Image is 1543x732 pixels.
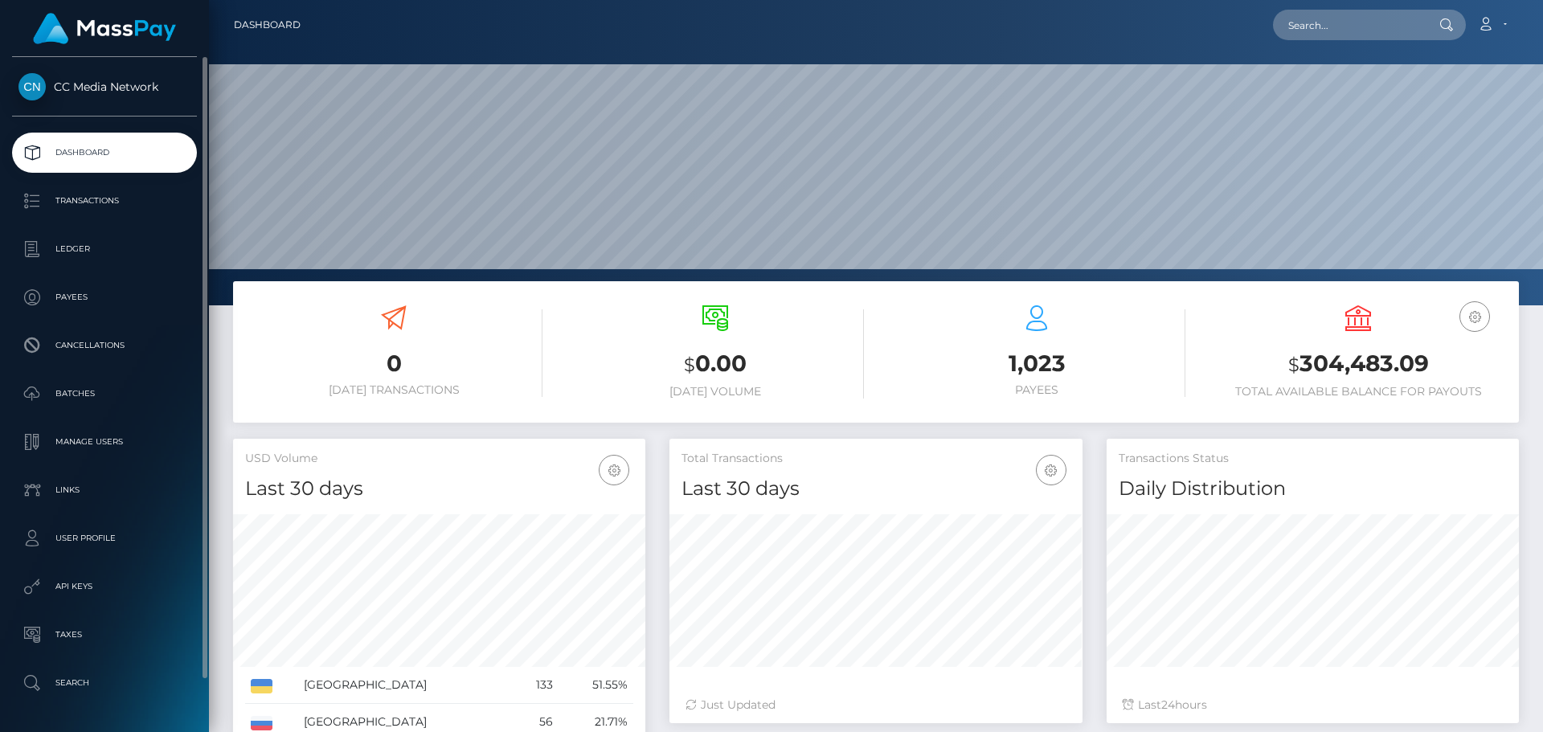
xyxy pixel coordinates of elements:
[18,73,46,100] img: CC Media Network
[245,475,633,503] h4: Last 30 days
[1273,10,1424,40] input: Search...
[12,518,197,558] a: User Profile
[12,80,197,94] span: CC Media Network
[12,470,197,510] a: Links
[12,374,197,414] a: Batches
[251,716,272,730] img: RU.png
[18,623,190,647] p: Taxes
[514,667,559,704] td: 133
[12,615,197,655] a: Taxes
[567,385,864,399] h6: [DATE] Volume
[12,229,197,269] a: Ledger
[18,141,190,165] p: Dashboard
[234,8,301,42] a: Dashboard
[12,663,197,703] a: Search
[686,697,1066,714] div: Just Updated
[18,285,190,309] p: Payees
[18,526,190,550] p: User Profile
[18,478,190,502] p: Links
[684,354,695,376] small: $
[1119,451,1507,467] h5: Transactions Status
[18,671,190,695] p: Search
[12,422,197,462] a: Manage Users
[1123,697,1503,714] div: Last hours
[18,333,190,358] p: Cancellations
[12,133,197,173] a: Dashboard
[559,667,633,704] td: 51.55%
[1288,354,1299,376] small: $
[245,451,633,467] h5: USD Volume
[1119,475,1507,503] h4: Daily Distribution
[681,475,1070,503] h4: Last 30 days
[12,325,197,366] a: Cancellations
[12,566,197,607] a: API Keys
[888,348,1185,379] h3: 1,023
[251,679,272,693] img: UA.png
[12,277,197,317] a: Payees
[18,237,190,261] p: Ledger
[567,348,864,381] h3: 0.00
[298,667,514,704] td: [GEOGRAPHIC_DATA]
[18,382,190,406] p: Batches
[12,181,197,221] a: Transactions
[18,189,190,213] p: Transactions
[1161,697,1175,712] span: 24
[1209,385,1507,399] h6: Total Available Balance for Payouts
[18,430,190,454] p: Manage Users
[888,383,1185,397] h6: Payees
[245,383,542,397] h6: [DATE] Transactions
[245,348,542,379] h3: 0
[1209,348,1507,381] h3: 304,483.09
[33,13,176,44] img: MassPay Logo
[681,451,1070,467] h5: Total Transactions
[18,575,190,599] p: API Keys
